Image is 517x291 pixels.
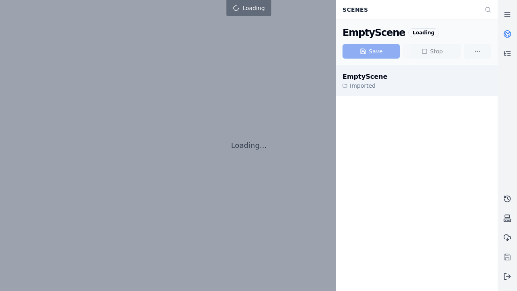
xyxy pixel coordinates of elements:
span: Loading [242,4,265,12]
div: EmptyScene [343,72,387,82]
div: Scenes [338,2,480,17]
div: EmptyScene [343,26,405,39]
p: Loading... [231,140,267,151]
div: Loading [408,28,439,37]
div: Imported [343,82,387,90]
